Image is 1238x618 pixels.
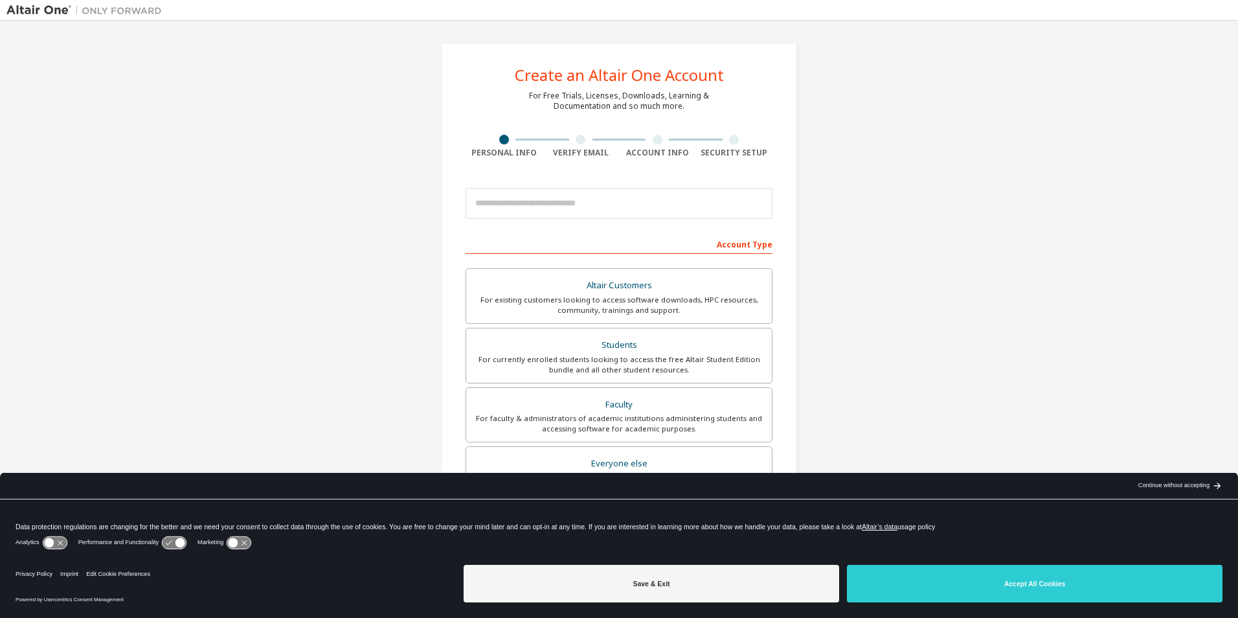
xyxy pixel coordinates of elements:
[474,455,764,473] div: Everyone else
[474,277,764,295] div: Altair Customers
[474,354,764,375] div: For currently enrolled students looking to access the free Altair Student Edition bundle and all ...
[466,233,772,254] div: Account Type
[474,336,764,354] div: Students
[696,148,773,158] div: Security Setup
[515,67,724,83] div: Create an Altair One Account
[6,4,168,17] img: Altair One
[474,295,764,315] div: For existing customers looking to access software downloads, HPC resources, community, trainings ...
[466,148,543,158] div: Personal Info
[529,91,709,111] div: For Free Trials, Licenses, Downloads, Learning & Documentation and so much more.
[474,396,764,414] div: Faculty
[619,148,696,158] div: Account Info
[543,148,620,158] div: Verify Email
[474,413,764,434] div: For faculty & administrators of academic institutions administering students and accessing softwa...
